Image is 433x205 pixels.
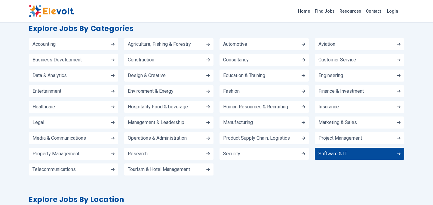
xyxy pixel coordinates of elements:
[223,104,288,109] span: Human Resources & Recruiting
[124,132,213,144] a: Operations & Administration
[124,85,213,97] a: Environment & Energy
[32,120,44,125] span: Legal
[32,42,56,47] span: Accounting
[128,57,154,62] span: Construction
[32,104,55,109] span: Healthcare
[318,151,347,156] span: Software & IT
[223,42,247,47] span: Automotive
[29,85,118,97] a: Entertainment
[315,54,404,66] a: Customer Service
[124,54,213,66] a: Construction
[315,70,404,82] a: Engineering
[128,89,174,94] span: Environment & Energy
[29,163,118,175] a: Telecommunications
[403,176,433,205] iframe: Chat Widget
[128,73,166,78] span: Design & Creative
[318,42,335,47] span: Aviation
[318,57,356,62] span: Customer Service
[220,70,309,82] a: Education & Training
[223,89,240,94] span: Fashion
[32,89,61,94] span: Entertainment
[223,151,240,156] span: Security
[315,85,404,97] a: Finance & Investment
[29,54,118,66] a: Business Development
[364,6,383,16] a: Contact
[315,116,404,129] a: Marketing & Sales
[29,24,404,33] h2: Explore Jobs By Categories
[128,136,187,141] span: Operations & Administration
[315,132,404,144] a: Project Management
[29,38,118,50] a: Accounting
[29,101,118,113] a: Healthcare
[220,116,309,129] a: Manufacturing
[296,6,312,16] a: Home
[315,101,404,113] a: Insurance
[128,120,184,125] span: Management & Leadership
[223,73,265,78] span: Education & Training
[223,57,249,62] span: Consultancy
[124,163,213,175] a: Tourism & Hotel Management
[220,101,309,113] a: Human Resources & Recruiting
[223,136,290,141] span: Product Supply Chain, Logistics
[220,54,309,66] a: Consultancy
[32,151,79,156] span: Property Management
[312,6,337,16] a: Find Jobs
[220,148,309,160] a: Security
[124,38,213,50] a: Agriculture, Fishing & Forestry
[128,151,148,156] span: Research
[32,73,67,78] span: Data & Analytics
[128,42,191,47] span: Agriculture, Fishing & Forestry
[128,104,188,109] span: Hospitality Food & beverage
[128,167,190,172] span: Tourism & Hotel Management
[315,38,404,50] a: Aviation
[29,132,118,144] a: Media & Communications
[32,57,82,62] span: Business Development
[220,132,309,144] a: Product Supply Chain, Logistics
[32,136,86,141] span: Media & Communications
[318,89,364,94] span: Finance & Investment
[220,38,309,50] a: Automotive
[29,70,118,82] a: Data & Analytics
[29,195,404,204] h2: Explore Jobs By Location
[337,6,364,16] a: Resources
[318,136,362,141] span: Project Management
[383,5,402,17] a: Login
[223,120,253,125] span: Manufacturing
[32,167,76,172] span: Telecommunications
[29,116,118,129] a: Legal
[29,5,74,17] img: Elevolt
[220,85,309,97] a: Fashion
[29,148,118,160] a: Property Management
[124,116,213,129] a: Management & Leadership
[124,101,213,113] a: Hospitality Food & beverage
[318,73,343,78] span: Engineering
[318,120,357,125] span: Marketing & Sales
[315,148,404,160] a: Software & IT
[124,70,213,82] a: Design & Creative
[124,148,213,160] a: Research
[318,104,339,109] span: Insurance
